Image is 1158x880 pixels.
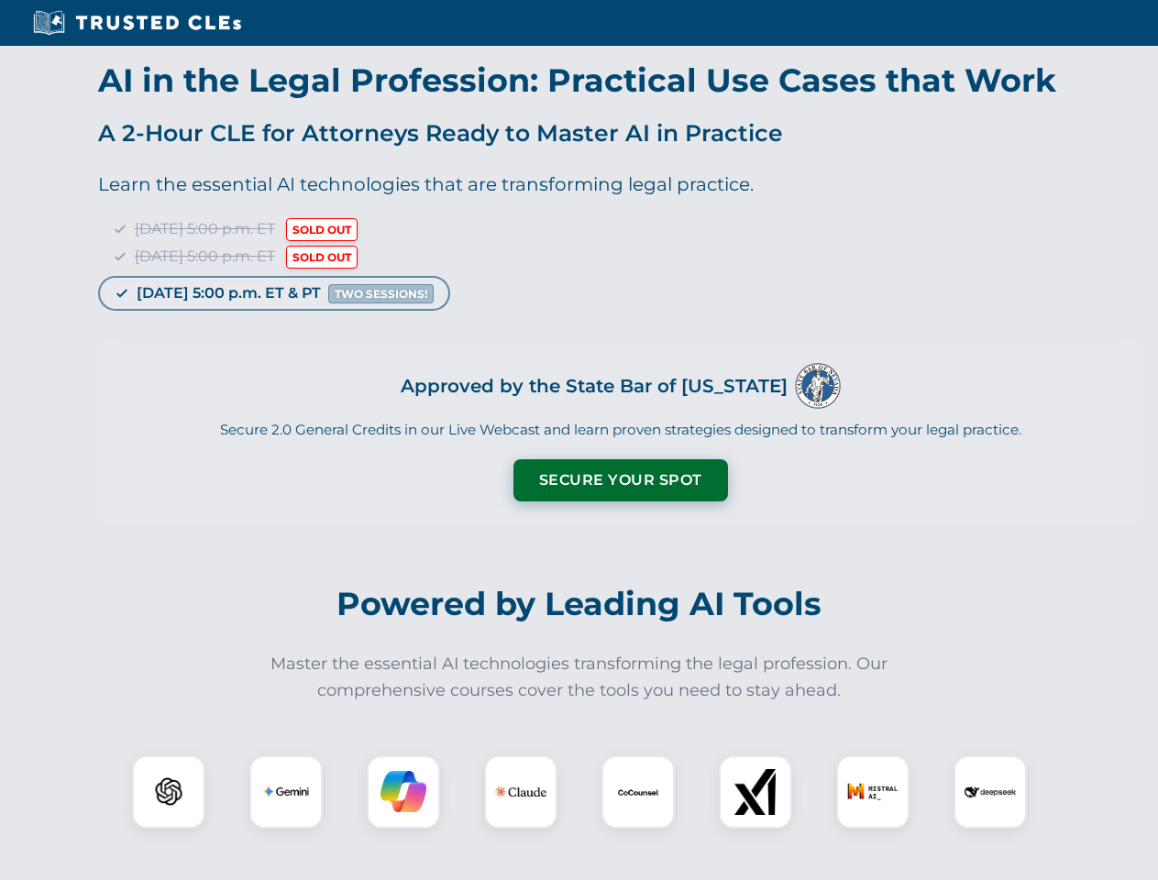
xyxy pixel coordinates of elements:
div: DeepSeek [954,755,1027,829]
img: ChatGPT Logo [142,765,195,819]
div: xAI [719,755,792,829]
h2: Powered by Leading AI Tools [72,572,1087,636]
div: ChatGPT [132,755,205,829]
img: Gemini Logo [263,769,309,815]
div: Claude [484,755,557,829]
img: Logo [795,363,841,409]
img: DeepSeek Logo [965,766,1016,818]
p: Master the essential AI technologies transforming the legal profession. Our comprehensive courses... [259,651,900,704]
img: CoCounsel Logo [615,769,661,815]
div: Copilot [367,755,440,829]
img: Copilot Logo [380,769,426,815]
span: SOLD OUT [286,218,358,241]
img: Mistral AI Logo [847,766,899,818]
img: xAI Logo [733,769,778,815]
div: Mistral AI [836,755,910,829]
img: Trusted CLEs [28,9,247,37]
img: Claude Logo [495,766,546,818]
span: [DATE] 5:00 p.m. ET [135,247,275,265]
button: Secure Your Spot [513,459,728,501]
div: Gemini [249,755,323,829]
p: A 2-Hour CLE for Attorneys Ready to Master AI in Practice [98,115,1143,151]
p: Learn the essential AI technologies that are transforming legal practice. [98,170,1143,199]
span: SOLD OUT [286,246,358,269]
div: CoCounsel [601,755,675,829]
h1: AI in the Legal Profession: Practical Use Cases that Work [98,64,1143,96]
span: [DATE] 5:00 p.m. ET [135,220,275,237]
p: Secure 2.0 General Credits in our Live Webcast and learn proven strategies designed to transform ... [121,420,1120,441]
h3: Approved by the State Bar of [US_STATE] [401,369,788,402]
